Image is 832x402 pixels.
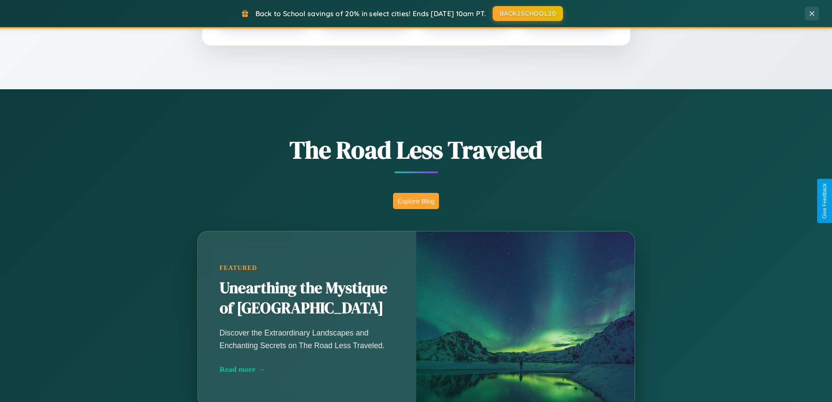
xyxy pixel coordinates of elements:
[393,193,439,209] button: Explore Blog
[154,133,678,167] h1: The Road Less Traveled
[220,365,394,374] div: Read more →
[822,183,828,219] div: Give Feedback
[255,9,486,18] span: Back to School savings of 20% in select cities! Ends [DATE] 10am PT.
[220,278,394,318] h2: Unearthing the Mystique of [GEOGRAPHIC_DATA]
[220,327,394,351] p: Discover the Extraordinary Landscapes and Enchanting Secrets on The Road Less Traveled.
[493,6,563,21] button: BACK2SCHOOL20
[220,264,394,272] div: Featured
